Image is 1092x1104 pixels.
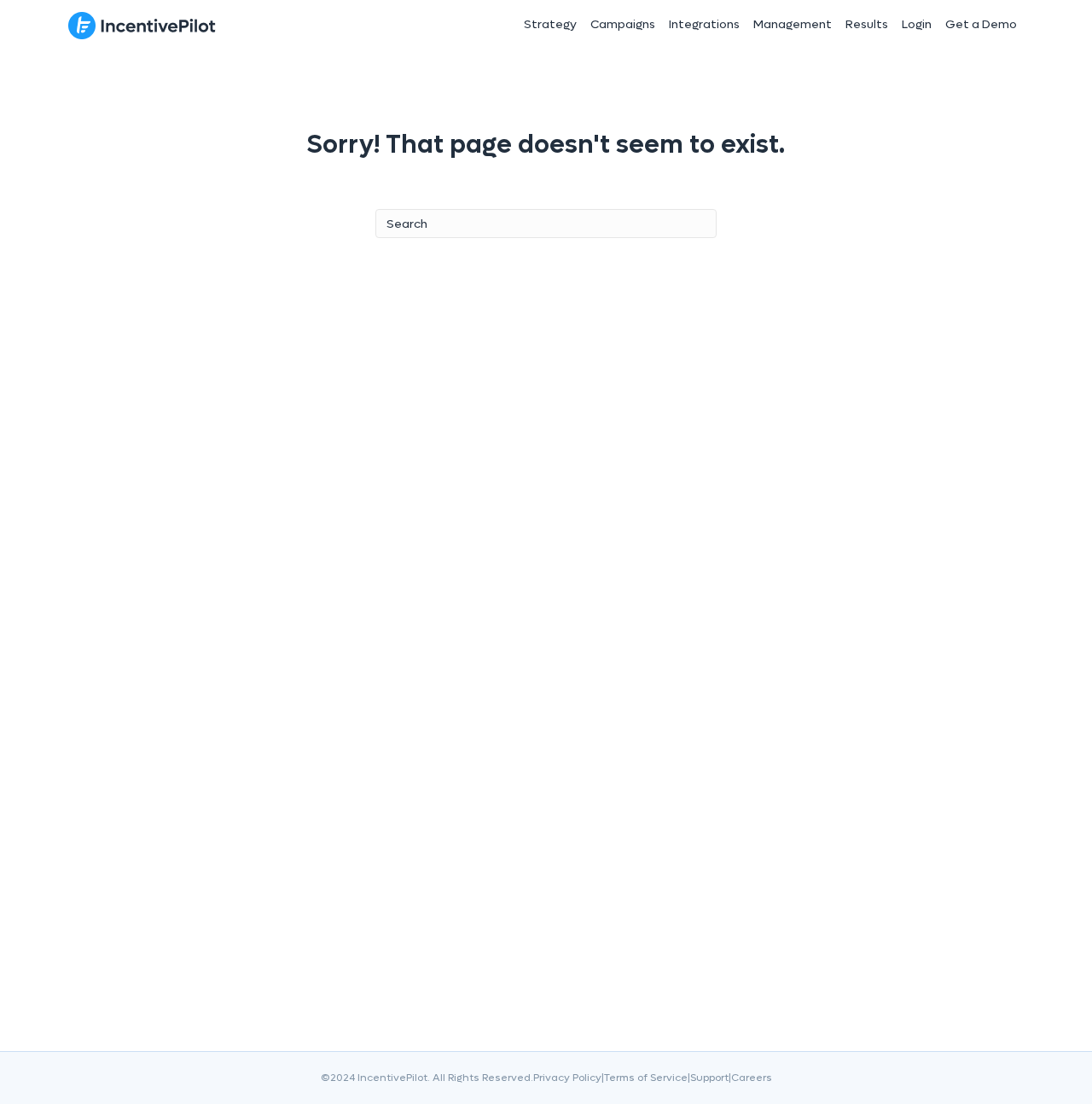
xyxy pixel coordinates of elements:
[533,1071,601,1084] a: Privacy Policy
[375,209,717,238] input: Search
[662,3,746,46] a: Integrations
[68,1069,1024,1104] div: ©2024 IncentivePilot. All Rights Reserved. | | |
[584,3,662,46] a: Campaigns
[746,3,839,46] a: Management
[839,3,895,46] a: Results
[604,1071,688,1084] a: Terms of Service
[517,3,584,46] a: Strategy
[68,119,1024,171] h2: Sorry! That page doesn't seem to exist.
[690,1071,729,1084] a: Support
[895,3,938,46] a: Login
[399,3,1024,46] nav: Header Menu
[68,11,216,40] img: IncentivePilot
[731,1071,772,1084] a: Careers
[938,3,1024,46] a: Get a Demo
